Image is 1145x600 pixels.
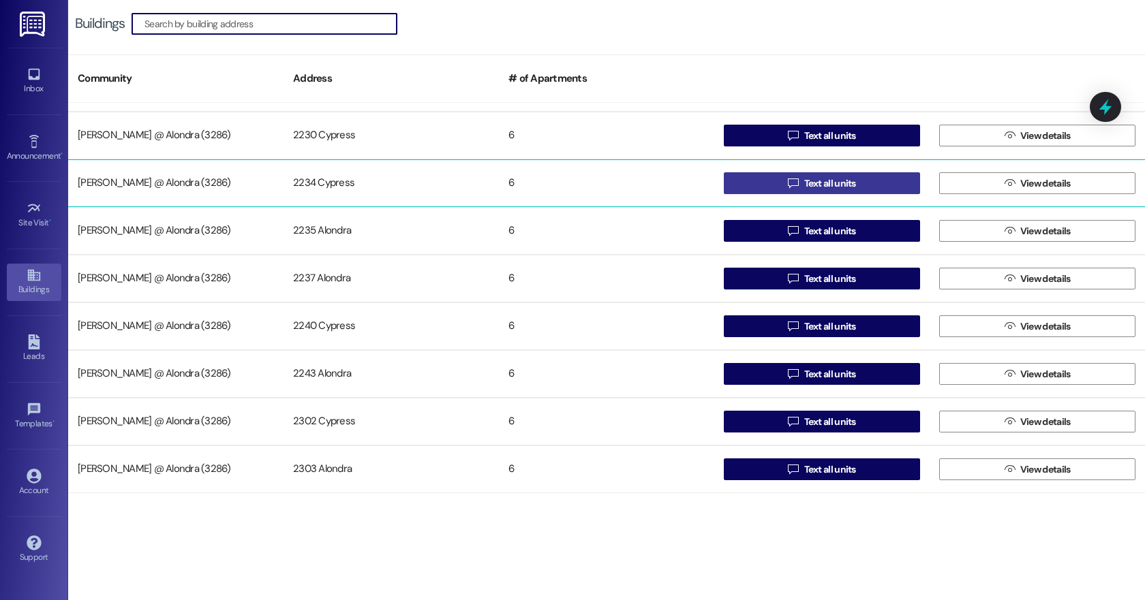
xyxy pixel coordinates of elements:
span: View details [1020,367,1071,381]
a: Buildings [7,264,61,300]
span: • [52,417,55,426]
div: [PERSON_NAME] @ Alondra (3286) [68,265,284,292]
span: View details [1020,462,1071,477]
div: 2243 Alondra [284,360,499,388]
button: Text all units [724,172,920,194]
div: Community [68,62,284,95]
span: Text all units [804,367,856,381]
div: 6 [499,170,714,197]
i:  [788,416,798,427]
div: # of Apartments [499,62,714,95]
span: View details [1020,319,1071,334]
div: 6 [499,217,714,244]
i:  [1005,130,1015,141]
span: View details [1020,272,1071,286]
i:  [1005,464,1015,475]
span: Text all units [804,462,856,477]
div: 2303 Alondra [284,456,499,483]
i:  [788,225,798,236]
i:  [1005,178,1015,189]
div: [PERSON_NAME] @ Alondra (3286) [68,122,284,149]
button: View details [939,125,1135,146]
div: Address [284,62,499,95]
button: Text all units [724,220,920,242]
div: 2235 Alondra [284,217,499,244]
button: Text all units [724,315,920,337]
i:  [788,368,798,379]
a: Site Visit • [7,197,61,234]
span: Text all units [804,176,856,191]
div: [PERSON_NAME] @ Alondra (3286) [68,408,284,435]
i:  [1005,273,1015,284]
div: [PERSON_NAME] @ Alondra (3286) [68,217,284,244]
div: 6 [499,122,714,149]
div: 6 [499,265,714,292]
i:  [788,178,798,189]
span: Text all units [804,224,856,238]
div: 6 [499,313,714,340]
div: 2237 Alondra [284,265,499,292]
button: View details [939,315,1135,337]
button: Text all units [724,363,920,385]
span: Text all units [804,129,856,143]
div: 6 [499,360,714,388]
i:  [788,273,798,284]
a: Leads [7,330,61,367]
div: 6 [499,408,714,435]
button: Text all units [724,458,920,480]
span: Text all units [804,319,856,334]
a: Support [7,531,61,568]
button: View details [939,220,1135,242]
div: [PERSON_NAME] @ Alondra (3286) [68,360,284,388]
span: • [49,216,51,225]
i:  [1005,321,1015,332]
span: Text all units [804,415,856,429]
span: View details [1020,415,1071,429]
a: Account [7,464,61,501]
div: [PERSON_NAME] @ Alondra (3286) [68,456,284,483]
span: View details [1020,176,1071,191]
span: View details [1020,129,1071,143]
span: Text all units [804,272,856,286]
div: 6 [499,456,714,483]
button: View details [939,411,1135,432]
button: View details [939,172,1135,194]
button: Text all units [724,268,920,289]
i:  [1005,225,1015,236]
div: [PERSON_NAME] @ Alondra (3286) [68,313,284,340]
input: Search by building address [144,14,397,33]
button: Text all units [724,411,920,432]
span: • [61,149,63,159]
i:  [788,464,798,475]
i:  [1005,416,1015,427]
div: Buildings [75,16,125,31]
div: [PERSON_NAME] @ Alondra (3286) [68,170,284,197]
img: ResiDesk Logo [20,12,48,37]
a: Inbox [7,63,61,99]
button: View details [939,268,1135,289]
button: View details [939,363,1135,385]
div: 2240 Cypress [284,313,499,340]
div: 2302 Cypress [284,408,499,435]
div: 2234 Cypress [284,170,499,197]
a: Templates • [7,398,61,435]
span: View details [1020,224,1071,238]
button: Text all units [724,125,920,146]
i:  [1005,368,1015,379]
button: View details [939,458,1135,480]
div: 2230 Cypress [284,122,499,149]
i:  [788,321,798,332]
i:  [788,130,798,141]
